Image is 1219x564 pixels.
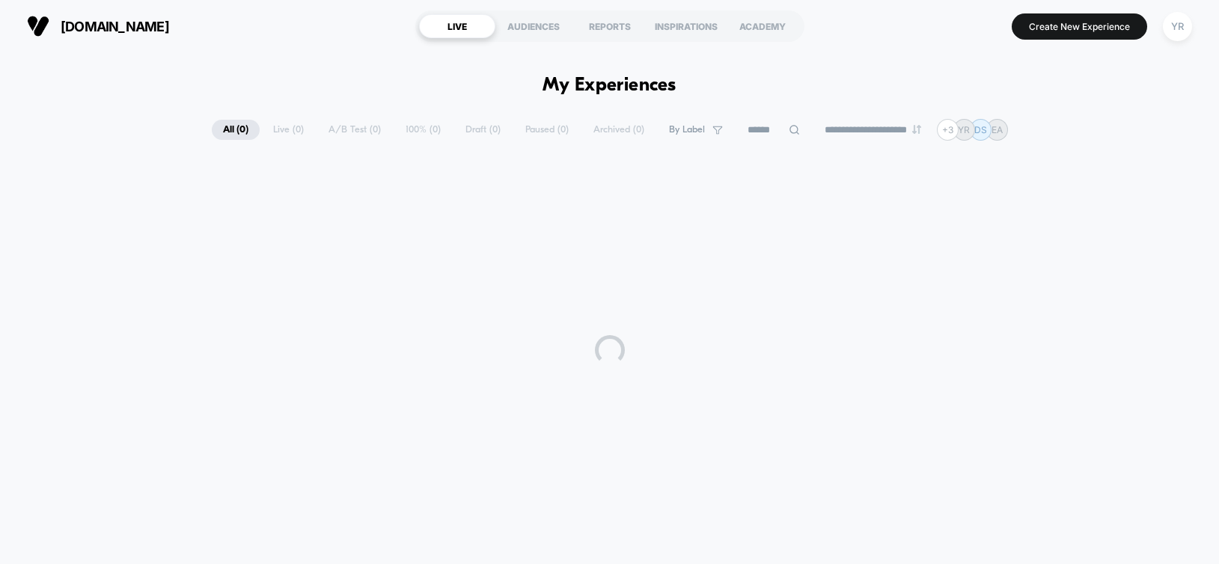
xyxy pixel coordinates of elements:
div: REPORTS [572,14,648,38]
div: YR [1163,12,1192,41]
span: By Label [669,124,705,135]
button: YR [1158,11,1197,42]
button: Create New Experience [1012,13,1147,40]
div: + 3 [937,119,959,141]
img: Visually logo [27,15,49,37]
div: INSPIRATIONS [648,14,724,38]
div: ACADEMY [724,14,801,38]
div: AUDIENCES [495,14,572,38]
div: LIVE [419,14,495,38]
p: EA [992,124,1003,135]
span: All ( 0 ) [212,120,260,140]
img: end [912,125,921,134]
p: DS [974,124,987,135]
p: YR [958,124,970,135]
button: [DOMAIN_NAME] [22,14,174,38]
h1: My Experiences [543,75,676,96]
span: [DOMAIN_NAME] [61,19,169,34]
